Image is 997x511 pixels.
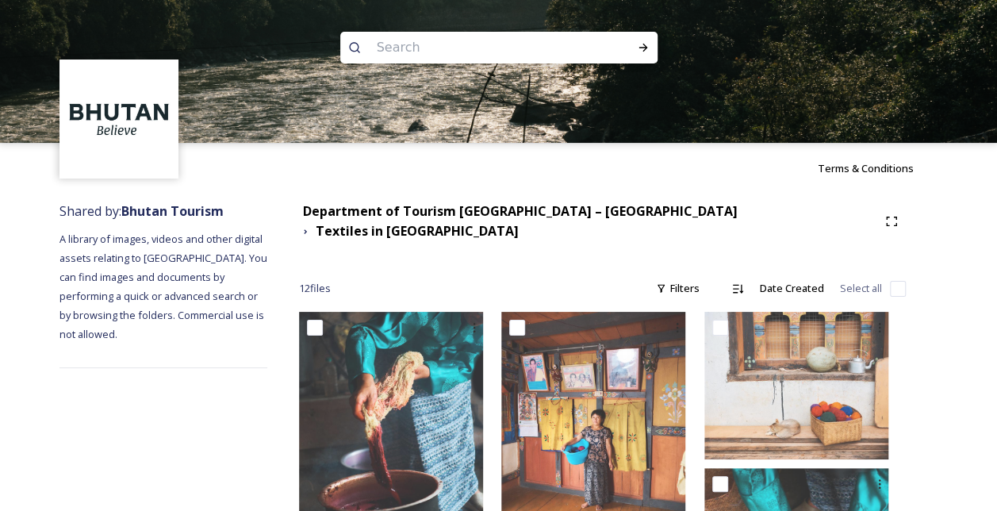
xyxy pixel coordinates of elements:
[369,30,586,65] input: Search
[299,281,331,296] span: 12 file s
[59,202,224,220] span: Shared by:
[818,161,914,175] span: Terms & Conditions
[704,312,888,459] img: _SCH9810.jpg
[840,281,882,296] span: Select all
[62,62,177,177] img: BT_Logo_BB_Lockup_CMYK_High%2520Res.jpg
[59,232,270,341] span: A library of images, videos and other digital assets relating to [GEOGRAPHIC_DATA]. You can find ...
[316,222,519,240] strong: Textiles in [GEOGRAPHIC_DATA]
[648,273,707,304] div: Filters
[121,202,224,220] strong: Bhutan Tourism
[752,273,832,304] div: Date Created
[303,202,738,220] strong: Department of Tourism [GEOGRAPHIC_DATA] – [GEOGRAPHIC_DATA]
[818,159,938,178] a: Terms & Conditions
